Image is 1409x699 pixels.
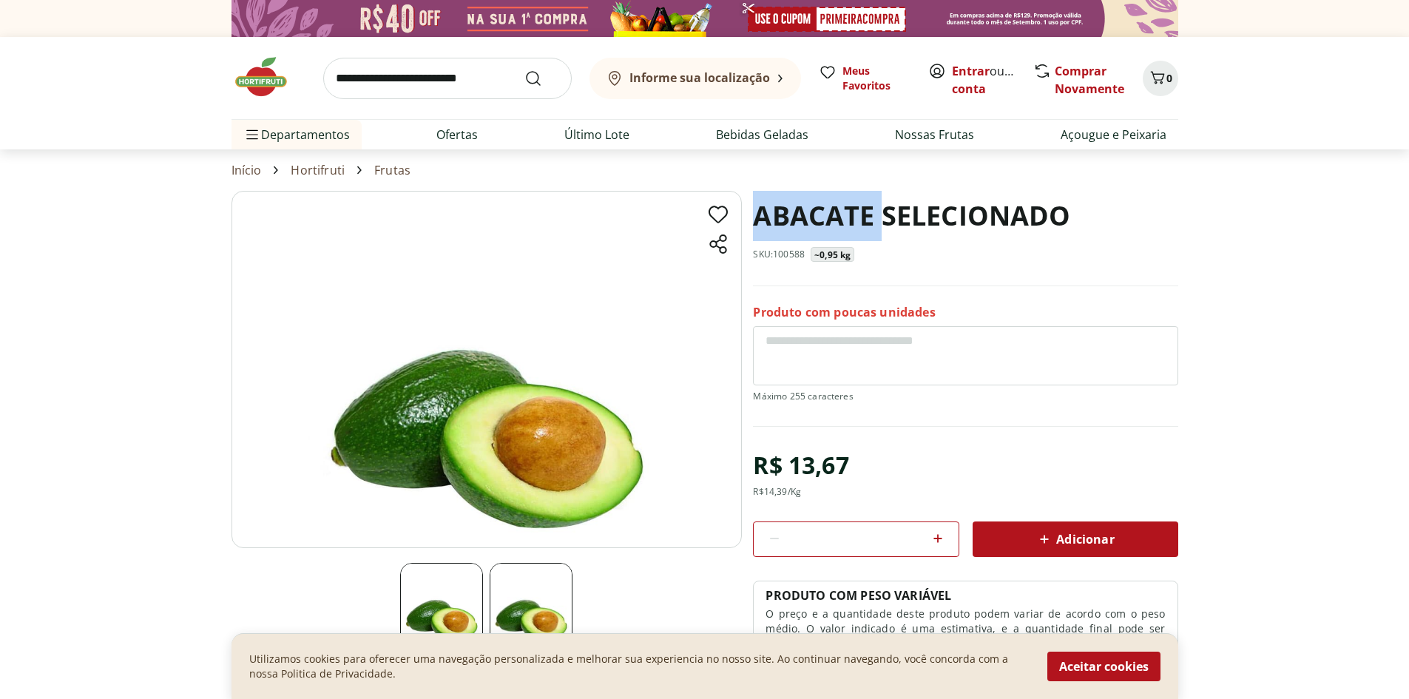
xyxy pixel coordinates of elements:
button: Menu [243,117,261,152]
a: Comprar Novamente [1055,63,1124,97]
p: Utilizamos cookies para oferecer uma navegação personalizada e melhorar sua experiencia no nosso ... [249,652,1030,681]
p: SKU: 100588 [753,249,805,260]
h1: ABACATE SELECIONADO [753,191,1070,241]
p: PRODUTO COM PESO VARIÁVEL [766,587,951,604]
span: ou [952,62,1018,98]
a: Meus Favoritos [819,64,910,93]
a: Último Lote [564,126,629,143]
a: Criar conta [952,63,1033,97]
div: R$ 14,39 /Kg [753,486,801,498]
span: Departamentos [243,117,350,152]
span: Adicionar [1035,530,1114,548]
img: Principal [400,563,483,646]
a: Nossas Frutas [895,126,974,143]
p: O preço e a quantidade deste produto podem variar de acordo com o peso médio. O valor indicado é ... [766,607,1165,651]
img: Principal [232,191,742,548]
a: Frutas [374,163,410,177]
button: Informe sua localização [589,58,801,99]
span: Meus Favoritos [842,64,910,93]
div: R$ 13,67 [753,445,848,486]
button: Adicionar [973,521,1178,557]
input: search [323,58,572,99]
img: Hortifruti [232,55,305,99]
a: Entrar [952,63,990,79]
b: Informe sua localização [629,70,770,86]
a: Início [232,163,262,177]
img: Principal [490,563,572,646]
p: ~0,95 kg [814,249,851,261]
a: Ofertas [436,126,478,143]
p: Produto com poucas unidades [753,304,935,320]
a: Açougue e Peixaria [1061,126,1166,143]
button: Submit Search [524,70,560,87]
a: Hortifruti [291,163,345,177]
button: Aceitar cookies [1047,652,1160,681]
button: Carrinho [1143,61,1178,96]
a: Bebidas Geladas [716,126,808,143]
span: 0 [1166,71,1172,85]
